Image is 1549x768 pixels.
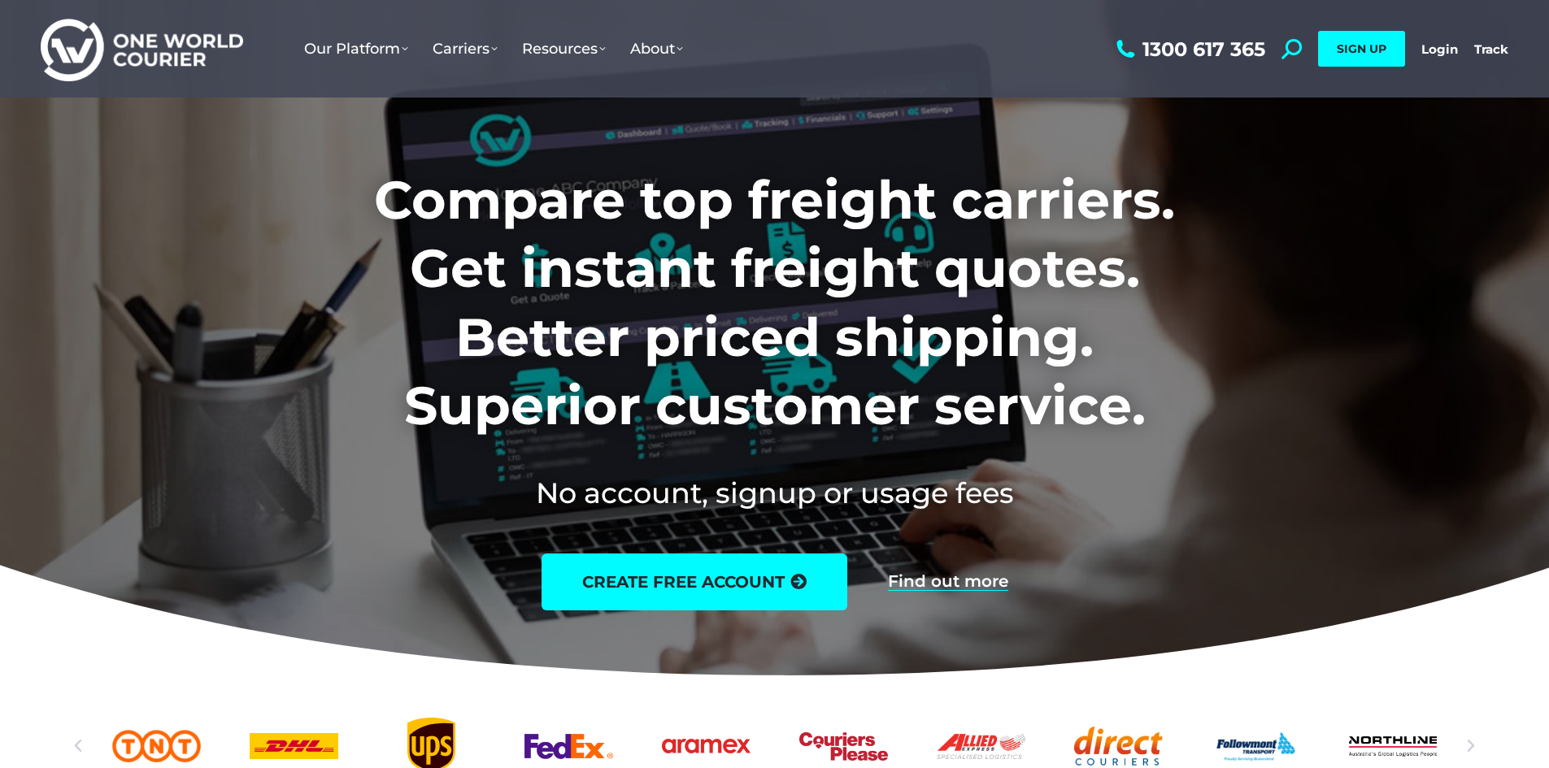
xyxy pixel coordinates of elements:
a: create free account [542,553,847,610]
h1: Compare top freight carriers. Get instant freight quotes. Better priced shipping. Superior custom... [267,166,1282,440]
span: Resources [522,40,606,58]
a: Track [1474,41,1508,57]
a: SIGN UP [1318,31,1405,67]
span: Carriers [433,40,498,58]
a: Find out more [888,573,1008,591]
a: Our Platform [292,24,420,74]
span: SIGN UP [1337,41,1386,56]
span: Our Platform [304,40,408,58]
span: About [630,40,683,58]
a: Carriers [420,24,510,74]
h2: No account, signup or usage fees [267,473,1282,513]
img: One World Courier [41,16,243,82]
a: 1300 617 365 [1112,39,1265,59]
a: Login [1421,41,1458,57]
a: About [618,24,695,74]
a: Resources [510,24,618,74]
